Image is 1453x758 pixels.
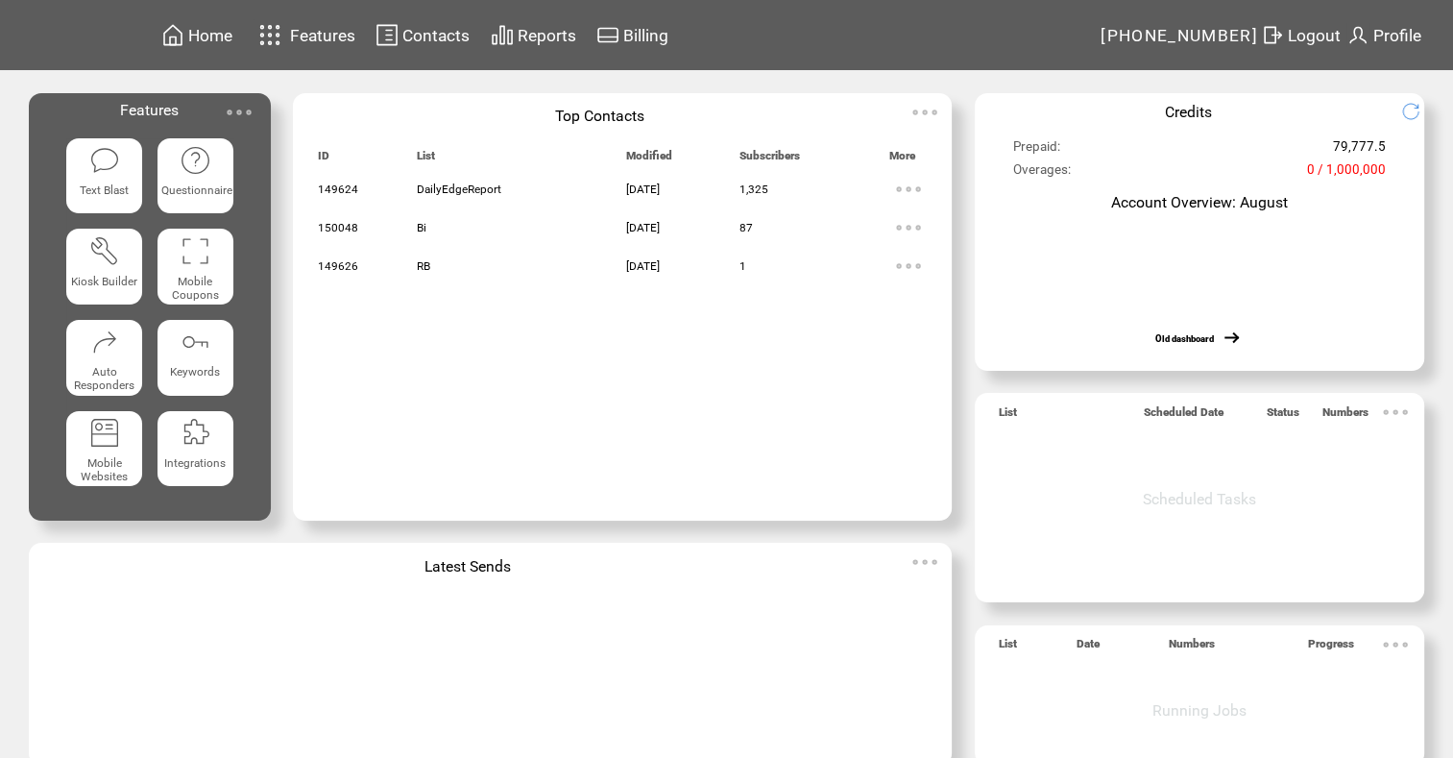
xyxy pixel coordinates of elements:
span: [PHONE_NUMBER] [1101,26,1258,45]
img: ellypsis.svg [906,543,944,581]
span: Modified [626,149,672,171]
span: Features [120,101,179,119]
a: Contacts [373,20,472,50]
span: Running Jobs [1152,701,1247,720]
span: More [889,149,915,171]
span: Progress [1307,637,1353,659]
img: tool%201.svg [89,235,120,266]
span: Numbers [1169,637,1215,659]
span: Features [290,26,355,45]
a: Features [251,16,359,54]
a: Billing [593,20,671,50]
span: Text Blast [80,183,129,197]
a: Integrations [157,411,233,487]
img: home.svg [161,23,184,47]
span: Keywords [170,365,220,379]
span: 0 / 1,000,000 [1307,162,1386,185]
span: [DATE] [626,259,660,273]
span: Billing [623,26,668,45]
span: Date [1077,637,1100,659]
img: keywords.svg [180,327,210,357]
span: ID [317,149,328,171]
a: Kiosk Builder [66,229,142,305]
a: Old dashboard [1155,333,1214,344]
img: ellypsis.svg [889,247,928,285]
img: exit.svg [1261,23,1284,47]
img: refresh.png [1401,102,1435,121]
span: Prepaid: [1013,139,1060,162]
span: Profile [1373,26,1421,45]
img: ellypsis.svg [220,93,258,132]
span: List [999,405,1017,428]
a: Logout [1258,20,1344,50]
span: [DATE] [626,221,660,234]
span: 149626 [317,259,357,273]
span: Bi [417,221,426,234]
span: Overages: [1013,162,1071,185]
a: Questionnaire [157,138,233,214]
img: features.svg [254,19,287,51]
span: List [999,637,1017,659]
span: Mobile Websites [81,456,128,483]
img: text-blast.svg [89,145,120,176]
img: profile.svg [1346,23,1369,47]
img: creidtcard.svg [596,23,619,47]
span: Status [1267,405,1299,428]
span: Contacts [402,26,470,45]
img: ellypsis.svg [1376,625,1415,664]
span: Latest Sends [424,557,511,575]
span: Subscribers [739,149,800,171]
img: ellypsis.svg [1376,393,1415,431]
span: 79,777.5 [1333,139,1386,162]
a: Profile [1344,20,1424,50]
span: DailyEdgeReport [417,183,501,196]
img: coupons.svg [180,235,210,266]
a: Home [158,20,235,50]
img: integrations.svg [180,417,210,448]
a: Mobile Coupons [157,229,233,305]
a: Text Blast [66,138,142,214]
span: Home [188,26,232,45]
span: Integrations [164,456,226,470]
a: Auto Responders [66,320,142,396]
img: auto-responders.svg [89,327,120,357]
span: 149624 [317,183,357,196]
span: RB [417,259,430,273]
span: Account Overview: August [1111,193,1288,211]
span: 1 [739,259,746,273]
span: 1,325 [739,183,768,196]
img: contacts.svg [375,23,399,47]
span: Mobile Coupons [172,275,219,302]
span: Auto Responders [74,365,134,392]
span: List [417,149,435,171]
span: Top Contacts [555,107,644,125]
span: Kiosk Builder [71,275,137,288]
img: ellypsis.svg [889,208,928,247]
span: Reports [518,26,576,45]
img: ellypsis.svg [906,93,944,132]
img: mobile-websites.svg [89,417,120,448]
span: Questionnaire [161,183,232,197]
a: Keywords [157,320,233,396]
span: 150048 [317,221,357,234]
span: Numbers [1322,405,1368,428]
img: questionnaire.svg [180,145,210,176]
a: Mobile Websites [66,411,142,487]
span: Scheduled Tasks [1143,490,1256,508]
a: Reports [488,20,579,50]
span: Logout [1288,26,1341,45]
span: [DATE] [626,183,660,196]
img: ellypsis.svg [889,170,928,208]
img: chart.svg [491,23,514,47]
span: Scheduled Date [1144,405,1223,428]
span: Credits [1165,103,1212,121]
span: 87 [739,221,753,234]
